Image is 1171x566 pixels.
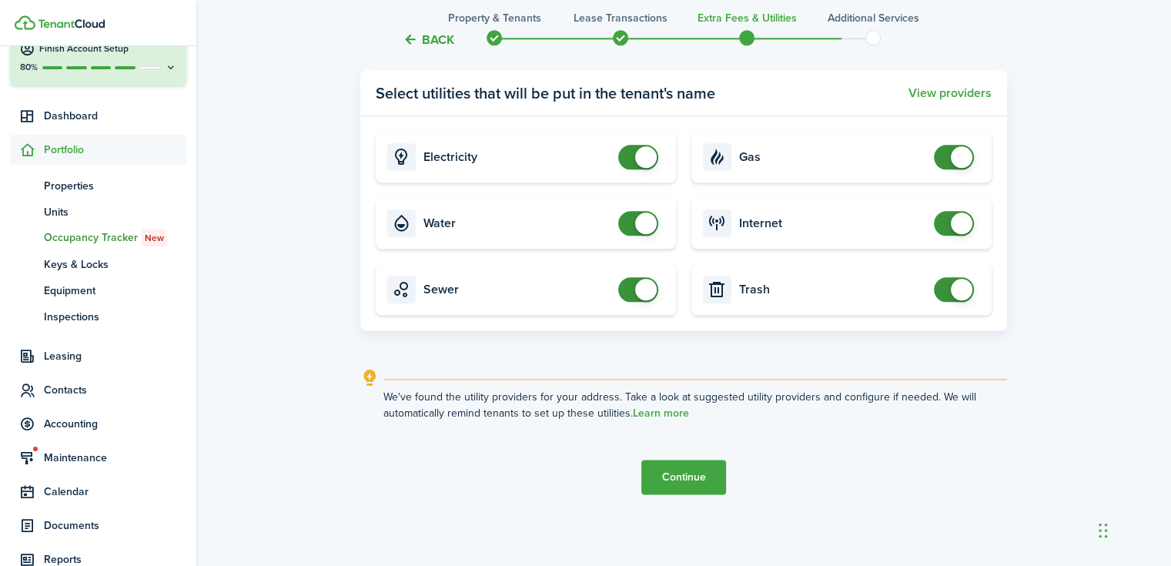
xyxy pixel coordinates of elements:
iframe: Chat Widget [1094,492,1171,566]
span: Occupancy Tracker [44,229,186,246]
span: New [145,231,164,245]
span: Calendar [44,484,186,500]
button: Finish Account Setup80% [10,30,186,85]
span: Portfolio [44,142,186,158]
card-title: Electricity [423,150,611,164]
card-title: Trash [739,283,926,296]
h3: Extra fees & Utilities [698,10,797,26]
explanation-description: We've found the utility providers for your address. Take a look at suggested utility providers an... [383,389,1007,421]
h3: Additional Services [828,10,919,26]
card-title: Sewer [423,283,611,296]
a: Occupancy TrackerNew [10,225,186,251]
p: 80% [19,61,38,74]
button: Continue [641,460,726,494]
span: Leasing [44,348,186,364]
button: View providers [908,86,992,100]
i: outline [360,369,380,387]
a: Units [10,199,186,225]
button: Back [403,31,454,47]
h4: Finish Account Setup [39,42,177,55]
a: Dashboard [10,101,186,131]
span: Accounting [44,416,186,432]
span: Maintenance [44,450,186,466]
a: Properties [10,172,186,199]
panel-main-title: Select utilities that will be put in the tenant's name [376,82,715,105]
card-title: Water [423,216,611,230]
h3: Property & Tenants [448,10,541,26]
card-title: Internet [739,216,926,230]
span: Contacts [44,382,186,398]
span: Properties [44,178,186,194]
a: Learn more [633,407,689,420]
a: Keys & Locks [10,251,186,277]
span: Units [44,204,186,220]
span: Equipment [44,283,186,299]
img: TenantCloud [15,15,35,30]
span: Keys & Locks [44,256,186,273]
div: Drag [1099,507,1108,554]
span: Dashboard [44,108,186,124]
span: Documents [44,517,186,534]
img: TenantCloud [38,19,105,28]
a: Equipment [10,277,186,303]
card-title: Gas [739,150,926,164]
a: Inspections [10,303,186,330]
span: Inspections [44,309,186,325]
h3: Lease Transactions [574,10,667,26]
